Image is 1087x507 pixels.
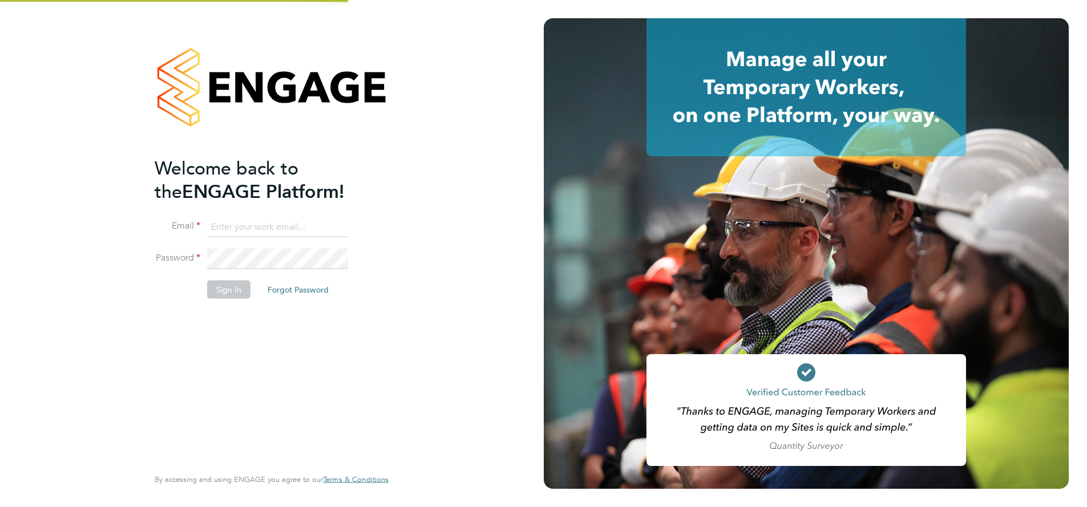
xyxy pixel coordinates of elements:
button: Forgot Password [258,281,338,299]
a: Terms & Conditions [323,475,389,484]
input: Enter your work email... [207,217,348,237]
span: Welcome back to the [155,157,298,202]
button: Sign In [207,281,250,299]
h2: ENGAGE Platform! [155,156,377,203]
label: Email [155,220,200,232]
label: Password [155,252,200,264]
span: By accessing and using ENGAGE you agree to our [155,474,389,484]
